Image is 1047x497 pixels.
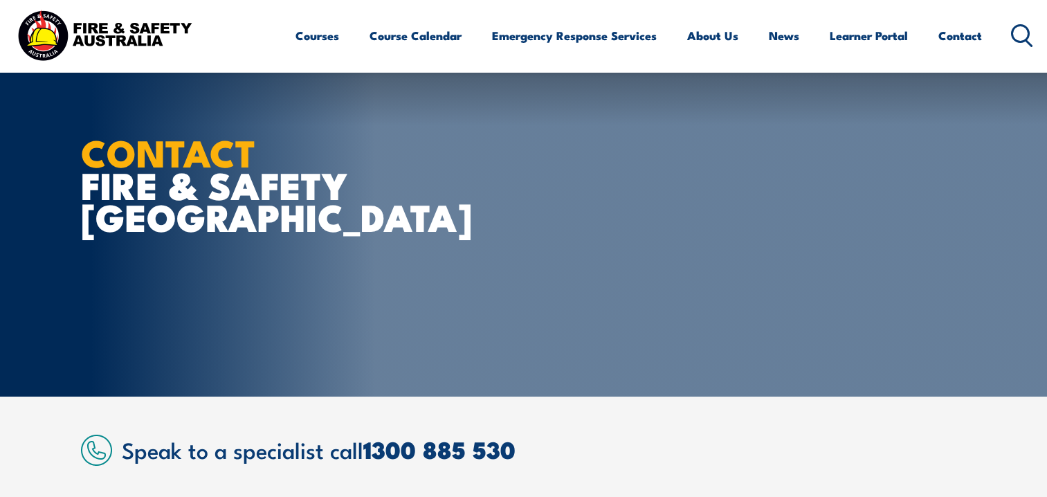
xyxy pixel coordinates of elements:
a: Emergency Response Services [492,17,657,54]
strong: CONTACT [81,123,256,180]
h1: FIRE & SAFETY [GEOGRAPHIC_DATA] [81,136,423,233]
a: 1300 885 530 [363,431,516,467]
a: Course Calendar [370,17,462,54]
a: News [769,17,799,54]
a: Courses [295,17,339,54]
a: Learner Portal [830,17,908,54]
a: About Us [687,17,738,54]
h2: Speak to a specialist call [122,437,967,462]
a: Contact [938,17,982,54]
